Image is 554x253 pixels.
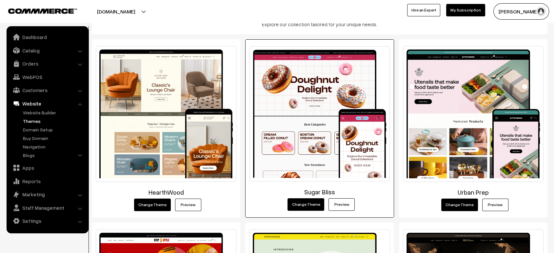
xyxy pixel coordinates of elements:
a: My Subscription [446,4,485,16]
a: WebPOS [8,71,86,83]
a: Marketing [8,188,86,200]
button: [DOMAIN_NAME] [74,3,158,20]
a: Orders [8,58,86,69]
button: [PERSON_NAME] [493,3,549,20]
a: Hire an Expert [407,4,440,16]
img: COMMMERCE [8,9,77,13]
img: HearthWood [96,46,236,182]
h3: Sugar Bliss [249,188,389,196]
a: Themes [21,118,86,125]
a: Preview [328,198,355,211]
a: Customers [8,84,86,96]
a: Website [8,98,86,109]
button: Change Theme [134,199,171,211]
h3: Urban Prep [403,188,544,196]
button: Change Theme [287,198,324,211]
a: Navigation [21,143,86,150]
a: Buy Domain [21,135,86,142]
a: Apps [8,162,86,174]
a: Domain Setup [21,126,86,133]
a: Catalog [8,45,86,56]
a: Reports [8,175,86,187]
a: Dashboard [8,31,86,43]
a: Blogs [21,152,86,159]
h3: HearthWood [96,188,236,196]
img: Urban Prep [403,46,544,182]
h3: Explore our collection tailored for your unique needs. [96,21,543,27]
button: Change Theme [441,199,478,211]
a: COMMMERCE [8,7,66,14]
img: Sugar Bliss [249,46,389,182]
a: Website Builder [21,109,86,116]
a: Preview [482,199,508,211]
a: Staff Management [8,202,86,214]
a: Settings [8,215,86,227]
a: Preview [175,199,201,211]
img: user [536,7,546,16]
